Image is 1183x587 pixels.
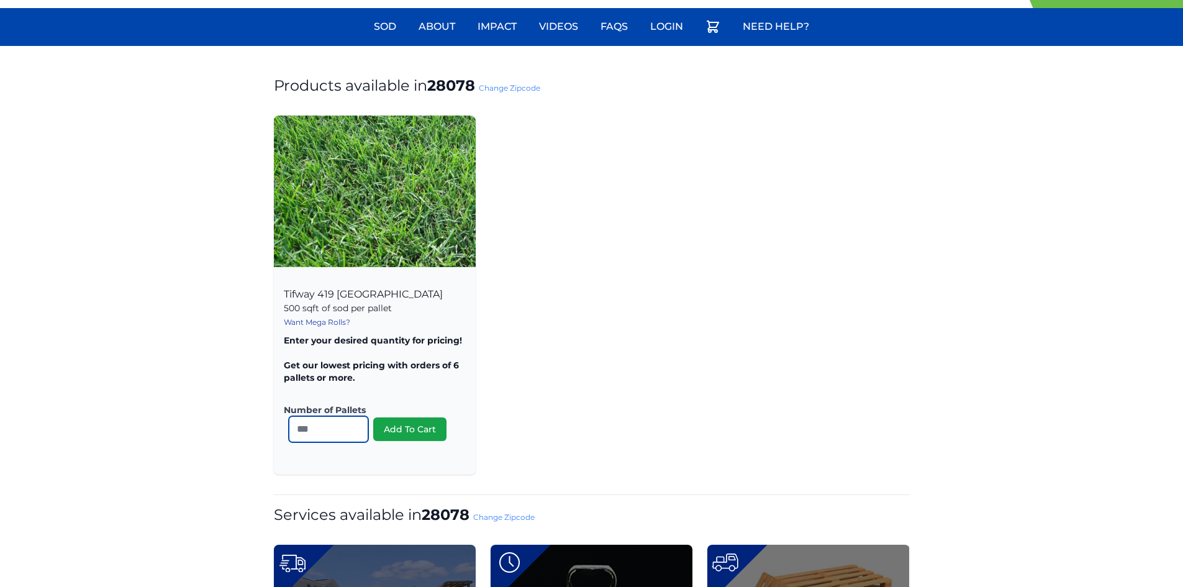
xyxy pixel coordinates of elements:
a: About [411,12,463,42]
a: Change Zipcode [473,512,535,522]
a: Change Zipcode [479,83,540,93]
strong: 28078 [427,76,475,94]
a: Want Mega Rolls? [284,317,350,327]
button: Add To Cart [373,417,446,441]
strong: 28078 [422,506,469,524]
a: FAQs [593,12,635,42]
h1: Services available in [274,505,910,525]
div: Tifway 419 [GEOGRAPHIC_DATA] [274,275,476,475]
a: Sod [366,12,404,42]
label: Number of Pallets [284,404,456,416]
h1: Products available in [274,76,910,96]
a: Need Help? [735,12,817,42]
a: Videos [532,12,586,42]
img: Tifway 419 Bermuda Product Image [274,116,476,267]
a: Impact [470,12,524,42]
p: Enter your desired quantity for pricing! Get our lowest pricing with orders of 6 pallets or more. [284,334,466,384]
p: 500 sqft of sod per pallet [284,302,466,314]
a: Login [643,12,691,42]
